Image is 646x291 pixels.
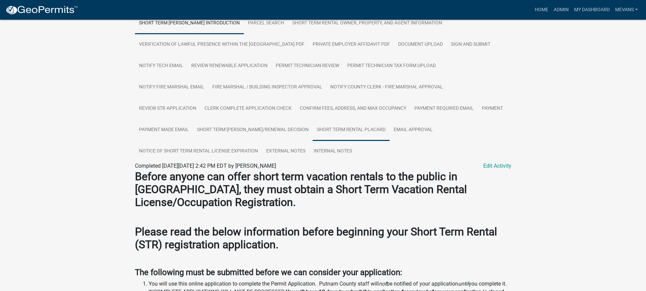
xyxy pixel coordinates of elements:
a: Edit Activity [483,162,511,170]
a: Notify Tech Email [135,55,187,77]
strong: Please read the below information before beginning your Short Term Rental (STR) registration appl... [135,225,497,251]
a: Admin [551,3,571,16]
a: Payment Made Email [135,119,193,141]
a: Home [532,3,551,16]
a: Permit Technician Review [272,55,343,77]
a: Short Term [PERSON_NAME] Introduction [135,13,244,34]
a: External Notes [262,141,310,162]
a: Document Upload [394,34,447,56]
a: Review Renewable Application [187,55,272,77]
a: Mevans [612,3,641,16]
a: Notify Fire Marshal Email [135,77,208,98]
a: Verification of Lawful Presence within the [GEOGRAPHIC_DATA] PDF [135,34,309,56]
a: Sign and Submit [447,34,494,56]
a: Parcel search [244,13,288,34]
strong: The following must be submitted before we can consider your application: [135,268,402,277]
a: Payment [478,98,507,120]
a: Email Approval [390,119,437,141]
a: Fire Marshal / Building Inspector Approval [208,77,326,98]
a: Private Employer Affidavit PDF [309,34,394,56]
a: Payment Required Email [410,98,478,120]
a: Short Term Rental Placard [313,119,390,141]
a: Short Term Rental Owner, Property, and Agent Information [288,13,446,34]
a: Notify County Clerk - Fire Marshal Approval [326,77,447,98]
i: until [458,280,469,287]
a: Confirm Fees, Address, and Max Occupancy [296,98,410,120]
span: Completed [DATE][DATE] 2:42 PM EDT by [PERSON_NAME] [135,163,276,169]
a: Permit Technician Tax Form Upload [343,55,440,77]
a: My Dashboard [571,3,612,16]
a: Review STR Application [135,98,200,120]
a: Short Term [PERSON_NAME]/Renewal Decision [193,119,313,141]
a: Clerk Complete Application Check [200,98,296,120]
a: Internal Notes [310,141,356,162]
strong: Before anyone can offer short term vacation rentals to the public in [GEOGRAPHIC_DATA], they must... [135,170,467,209]
i: not [379,280,387,287]
a: Notice of Short Term Rental License Expiration [135,141,262,162]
